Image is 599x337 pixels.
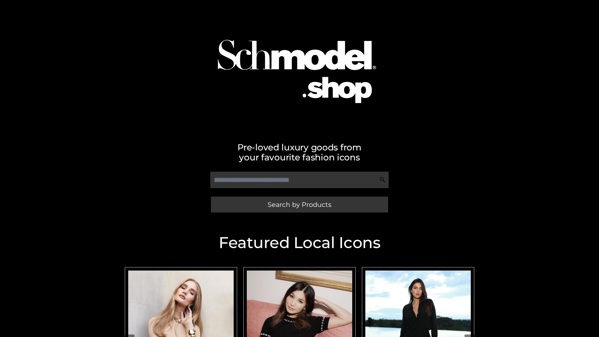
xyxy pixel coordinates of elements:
span: Search by Products [268,201,331,208]
h2: Pre-loved luxury goods from your favourite fashion icons [122,142,477,162]
img: Search Icon [379,177,386,183]
a: Search by Products [211,197,388,212]
h2: Featured Local Icons​ [122,235,477,251]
